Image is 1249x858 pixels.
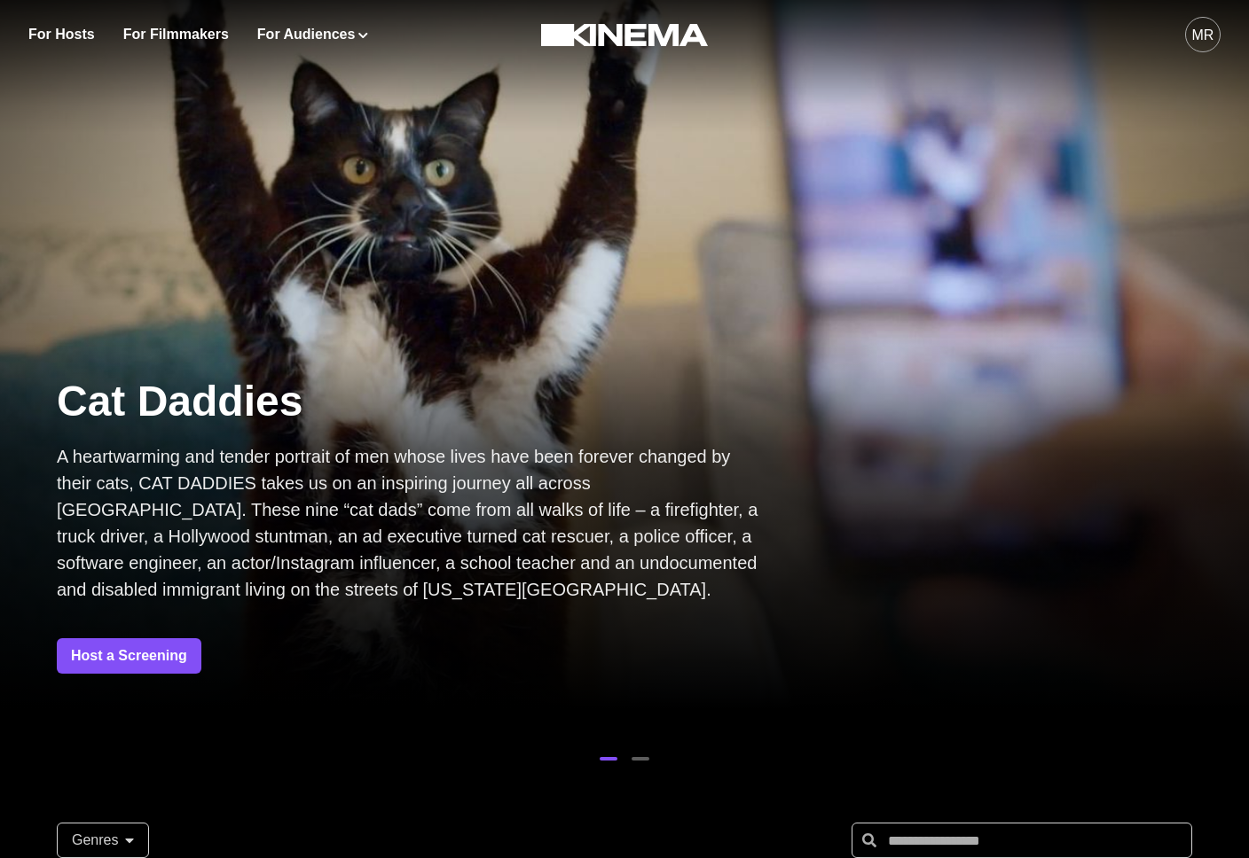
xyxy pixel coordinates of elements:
[57,374,766,429] p: Cat Daddies
[28,24,95,45] a: For Hosts
[57,823,149,858] button: Genres
[57,443,766,603] p: A heartwarming and tender portrait of men whose lives have been forever changed by their cats, CA...
[257,24,368,45] button: For Audiences
[1192,25,1214,46] div: MR
[57,638,201,674] a: Host a Screening
[123,24,229,45] a: For Filmmakers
